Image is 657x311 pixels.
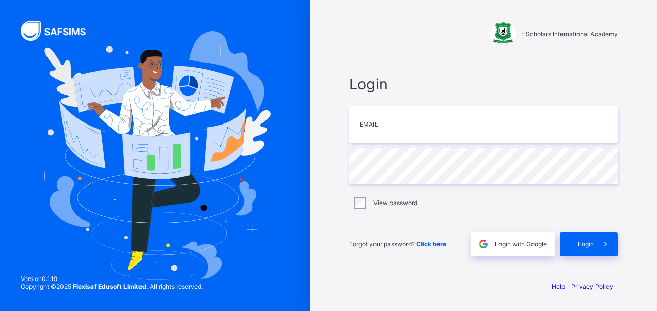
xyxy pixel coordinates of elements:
span: Login with Google [495,240,547,248]
img: SAFSIMS Logo [21,21,98,41]
img: google.396cfc9801f0270233282035f929180a.svg [477,238,489,250]
a: Click here [416,240,446,248]
strong: Flexisaf Edusoft Limited. [73,283,148,290]
span: Forgot your password? [349,240,446,248]
span: Login [578,240,594,248]
span: Version 0.1.19 [21,275,203,283]
a: Help [552,283,565,290]
label: View password [373,199,417,207]
a: Privacy Policy [571,283,613,290]
span: Copyright © 2025 All rights reserved. [21,283,203,290]
span: I-Scholars International Academy [521,30,618,38]
img: Hero Image [39,31,271,280]
span: Login [349,75,618,93]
